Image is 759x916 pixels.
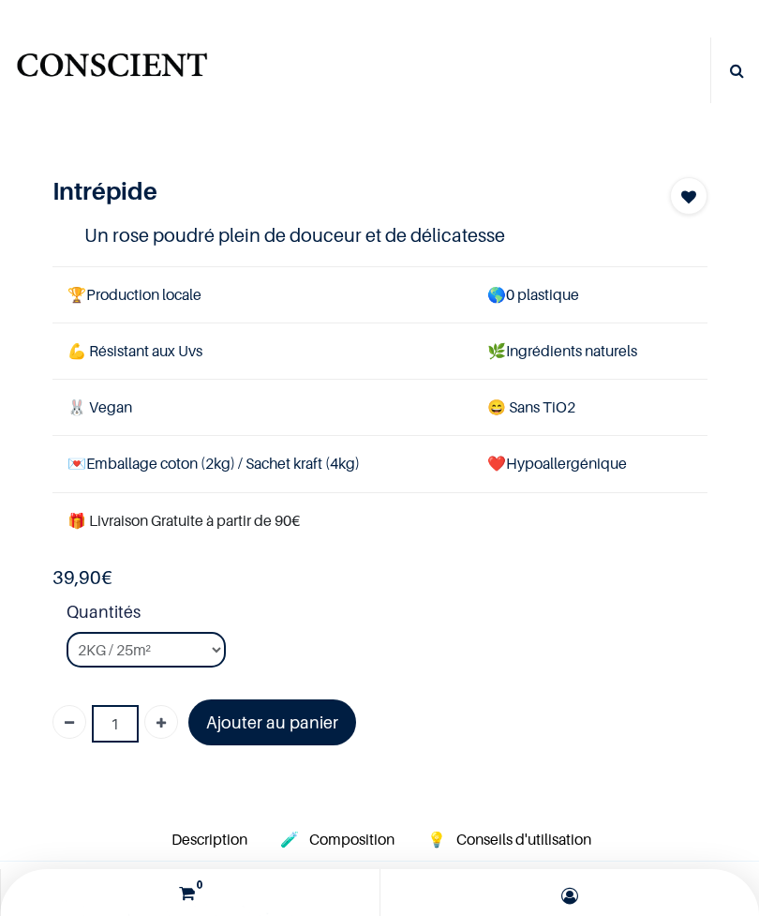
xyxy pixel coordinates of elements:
a: Ajouter au panier [188,699,356,745]
td: Ingrédients naturels [472,323,707,379]
span: 🧪 [280,830,299,848]
span: Description [171,830,247,848]
td: ans TiO2 [472,380,707,436]
td: Emballage coton (2kg) / Sachet kraft (4kg) [52,436,473,492]
span: Conseils d'utilisation [456,830,591,848]
span: Composition [309,830,394,848]
a: Ajouter [144,705,178,739]
font: Ajouter au panier [206,713,338,732]
span: 💡 [427,830,446,848]
td: Production locale [52,266,473,323]
span: 🏆 [67,285,86,304]
h1: Intrépide [52,177,609,206]
a: 0 [6,869,375,916]
sup: 0 [191,877,207,893]
h4: Un rose poudré plein de douceur et de délicatesse [84,221,674,249]
span: Add to wishlist [681,186,696,208]
span: 🐰 Vegan [67,398,132,416]
a: Supprimer [52,705,86,739]
strong: Quantités [67,599,707,632]
span: 39,90 [52,566,101,589]
a: Logo of Conscient [14,46,210,96]
span: 🌎 [487,285,506,304]
span: 💪 Résistant aux Uvs [67,341,202,360]
b: € [52,566,112,589]
span: 💌 [67,454,86,473]
span: 😄 S [487,398,517,416]
img: Conscient [14,46,210,96]
span: 🌿 [487,341,506,360]
font: 🎁 Livraison Gratuite à partir de 90€ [67,511,300,530]
td: ❤️Hypoallergénique [472,436,707,492]
td: 0 plastique [472,266,707,323]
button: Add to wishlist [670,177,707,215]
